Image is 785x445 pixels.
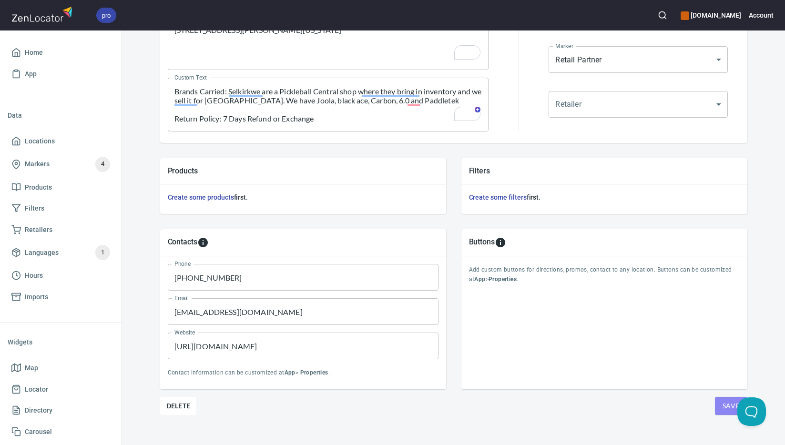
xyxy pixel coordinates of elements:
[25,362,38,374] span: Map
[25,202,44,214] span: Filters
[8,219,114,241] a: Retailers
[25,47,43,59] span: Home
[8,379,114,400] a: Locator
[8,198,114,219] a: Filters
[715,397,747,415] button: Save
[285,369,296,376] b: App
[168,237,198,248] h5: Contacts
[8,400,114,421] a: Directory
[8,357,114,379] a: Map
[25,270,43,282] span: Hours
[96,10,116,20] span: pro
[8,152,114,177] a: Markers4
[168,192,438,202] h6: first.
[25,405,52,416] span: Directory
[474,276,485,283] b: App
[160,397,197,415] button: Delete
[469,192,740,202] h6: first.
[469,265,740,284] p: Add custom buttons for directions, promos, contact to any location. Buttons can be customized at > .
[11,4,75,24] img: zenlocator
[489,276,517,283] b: Properties
[549,46,728,73] div: Retail Partner
[25,135,55,147] span: Locations
[197,237,209,248] svg: To add custom contact information for locations, please go to Apps > Properties > Contacts.
[749,10,774,20] h6: Account
[681,5,741,26] div: Manage your apps
[8,63,114,85] a: App
[25,224,52,236] span: Retailers
[25,291,48,303] span: Imports
[25,384,48,395] span: Locator
[8,104,114,127] li: Data
[681,11,689,20] button: color-CE600E
[8,286,114,308] a: Imports
[495,237,506,248] svg: To add custom buttons for locations, please go to Apps > Properties > Buttons.
[8,131,114,152] a: Locations
[168,368,438,378] p: Contact information can be customized at > .
[8,177,114,198] a: Products
[8,42,114,63] a: Home
[749,5,774,26] button: Account
[166,400,191,412] span: Delete
[25,426,52,438] span: Carousel
[549,91,728,118] div: ​
[652,5,673,26] button: Search
[174,25,482,61] textarea: To enrich screen reader interactions, please activate Accessibility in Grammarly extension settings
[96,8,116,23] div: pro
[469,237,495,248] h5: Buttons
[300,369,328,376] b: Properties
[681,10,741,20] h6: [DOMAIN_NAME]
[168,193,234,201] a: Create some products
[723,400,740,412] span: Save
[469,193,527,201] a: Create some filters
[174,87,482,123] textarea: To enrich screen reader interactions, please activate Accessibility in Grammarly extension settings
[8,240,114,265] a: Languages1
[95,159,110,170] span: 4
[95,247,110,258] span: 1
[8,265,114,286] a: Hours
[25,182,52,193] span: Products
[8,331,114,354] li: Widgets
[8,421,114,443] a: Carousel
[25,247,59,259] span: Languages
[469,166,740,176] h5: Filters
[737,397,766,426] iframe: Help Scout Beacon - Open
[25,158,50,170] span: Markers
[168,166,438,176] h5: Products
[25,68,37,80] span: App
